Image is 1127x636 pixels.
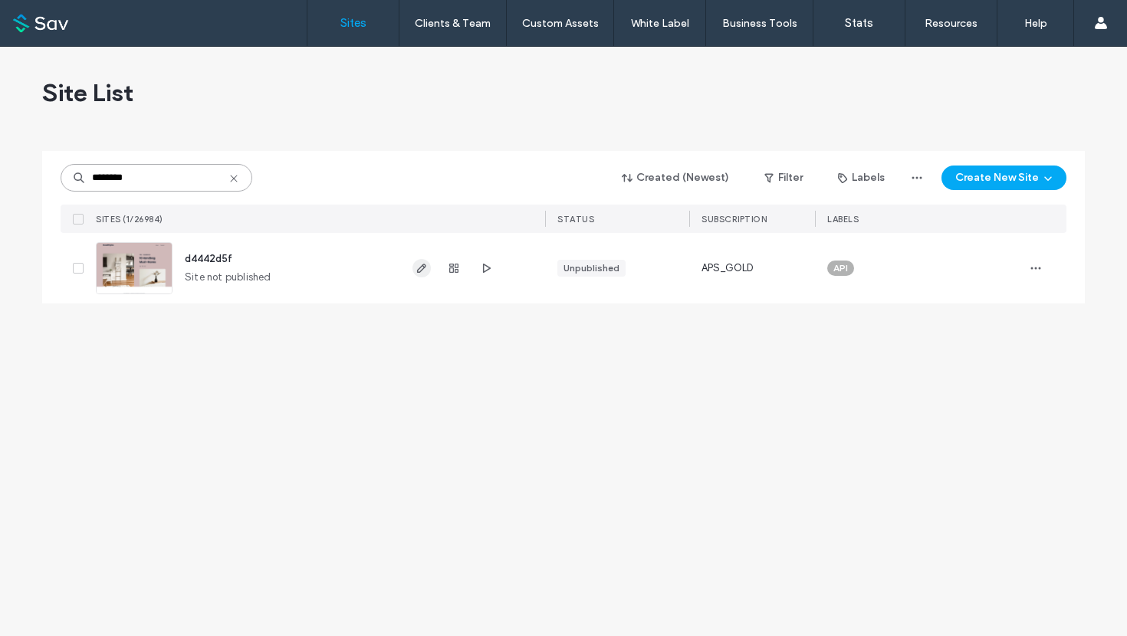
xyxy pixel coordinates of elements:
label: White Label [631,17,689,30]
span: SITES (1/26984) [96,214,163,225]
span: APS_GOLD [701,261,754,276]
div: Unpublished [563,261,619,275]
button: Created (Newest) [609,166,743,190]
button: Create New Site [941,166,1066,190]
button: Labels [824,166,899,190]
span: Site not published [185,270,271,285]
label: Sites [340,16,366,30]
span: STATUS [557,214,594,225]
span: LABELS [827,214,859,225]
span: Help [35,11,67,25]
a: d4442d5f [185,253,232,264]
button: Filter [749,166,818,190]
label: Custom Assets [522,17,599,30]
label: Help [1024,17,1047,30]
span: SUBSCRIPTION [701,214,767,225]
label: Business Tools [722,17,797,30]
label: Clients & Team [415,17,491,30]
span: Site List [42,77,133,108]
label: Resources [925,17,978,30]
span: API [833,261,848,275]
label: Stats [845,16,873,30]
